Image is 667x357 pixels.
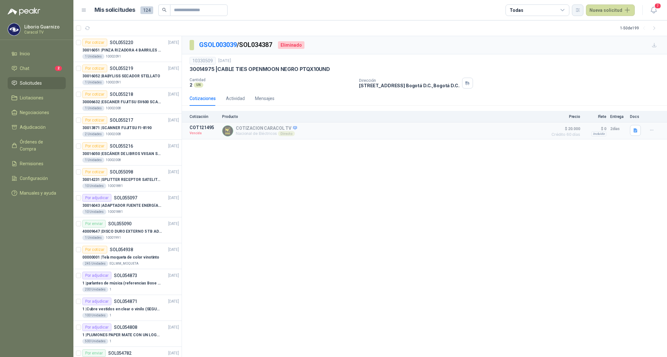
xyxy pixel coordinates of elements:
[82,349,106,357] div: Por enviar
[194,82,203,88] div: UN
[190,66,330,73] p: 30014975 | CABLE TIES OPENMOON NEGRO PTQX10UND
[8,158,66,170] a: Remisiones
[109,339,111,344] p: 1
[82,287,108,292] div: 200 Unidades
[20,50,30,57] span: Inicio
[8,172,66,184] a: Configuración
[24,30,64,34] p: Caracol TV
[168,247,179,253] p: [DATE]
[55,66,62,71] span: 2
[109,313,111,318] p: 1
[190,114,218,119] p: Cotización
[82,220,106,228] div: Por enviar
[654,3,661,9] span: 7
[82,313,108,318] div: 100 Unidades
[190,125,218,130] p: COT121495
[190,82,192,88] p: 2
[108,351,131,355] p: SOL054782
[114,196,137,200] p: SOL055097
[168,195,179,201] p: [DATE]
[82,203,162,209] p: 30016043 | ADAPTADOR FUENTE ENERGÍA GENÉRICO 24V 1A
[110,40,133,45] p: SOL055220
[73,191,182,217] a: Por adjudicarSOL055097[DATE] 30016043 |ADAPTADOR FUENTE ENERGÍA GENÉRICO 24V 1A10 Unidades10001881
[168,350,179,356] p: [DATE]
[8,8,40,15] img: Logo peakr
[82,235,104,240] div: 1 Unidades
[110,247,133,252] p: SOL054938
[82,132,104,137] div: 2 Unidades
[109,287,111,292] p: 1
[82,272,111,279] div: Por adjudicar
[82,99,162,105] p: 30006632 | ESCANER FUJITSU SV600 SCANSNAP
[222,126,233,136] img: Company Logo
[630,114,643,119] p: Docs
[190,78,354,82] p: Cantidad
[20,190,56,197] span: Manuales y ayuda
[82,339,108,344] div: 500 Unidades
[82,168,107,176] div: Por cotizar
[20,109,49,116] span: Negociaciones
[190,130,218,136] p: Vencida
[8,62,66,74] a: Chat2
[82,323,111,331] div: Por adjudicar
[20,160,43,167] span: Remisiones
[82,80,104,85] div: 1 Unidades
[114,273,137,278] p: SOL054873
[548,114,580,119] p: Precio
[8,77,66,89] a: Solicitudes
[82,151,162,157] p: 30016050 | ESCÁNER DE LIBROS VIISAN S21
[359,78,459,83] p: Dirección
[236,126,297,131] p: COTIZACION CARACOL TV
[106,106,121,111] p: 10002008
[162,8,167,12] span: search
[548,125,580,133] span: $ 20.000
[82,65,107,72] div: Por cotizar
[168,169,179,175] p: [DATE]
[584,114,606,119] p: Flete
[82,47,162,53] p: 30016051 | PINZA RIZADORA 4 BARRILES INTER. SOL-GEL BABYLISS SECADOR STELLATO
[20,80,42,87] span: Solicitudes
[82,116,107,124] div: Por cotizar
[82,254,159,260] p: 00000001 | Tela moqueta de color vinotinto
[110,66,133,71] p: SOL055219
[255,95,274,102] div: Mensajes
[82,261,108,266] div: 245 Unidades
[82,298,111,305] div: Por adjudicar
[620,23,659,33] div: 1 - 50 de 199
[168,299,179,305] p: [DATE]
[73,243,182,269] a: Por cotizarSOL054938[DATE] 00000001 |Tela moqueta de color vinotinto245 UnidadesEQLMM_MOQUETA
[218,58,231,64] p: [DATE]
[586,4,635,16] button: Nueva solicitud
[20,138,60,152] span: Órdenes de Compra
[82,177,162,183] p: 30014231 | SPLITTER RECEPTOR SATELITAL 2SAL GT-SP21
[108,221,131,226] p: SOL055090
[110,170,133,174] p: SOL055098
[82,106,104,111] div: 1 Unidades
[73,269,182,295] a: Por adjudicarSOL054873[DATE] 1 |parlantes de música (referencias Bose o Alexa) CON MARCACION 1 LO...
[168,324,179,330] p: [DATE]
[20,65,29,72] span: Chat
[106,158,121,163] p: 10002008
[73,166,182,191] a: Por cotizarSOL055098[DATE] 30014231 |SPLITTER RECEPTOR SATELITAL 2SAL GT-SP2110 Unidades10001881
[168,40,179,46] p: [DATE]
[610,125,626,133] p: 2 días
[82,332,162,338] p: 1 | PLUMONES PAPER MATE CON UN LOGO (SEGUN REF.ADJUNTA)
[73,295,182,321] a: Por adjudicarSOL054871[DATE] 1 |Cubre vestidos en clear o vinilo (SEGUN ESPECIFICACIONES DEL ADJU...
[82,183,106,189] div: 10 Unidades
[226,95,245,102] div: Actividad
[359,83,459,88] p: [STREET_ADDRESS] Bogotá D.C. , Bogotá D.C.
[82,158,104,163] div: 1 Unidades
[168,273,179,279] p: [DATE]
[648,4,659,16] button: 7
[190,57,216,65] div: 10330509
[110,118,133,122] p: SOL055217
[8,121,66,133] a: Adjudicación
[8,106,66,119] a: Negociaciones
[610,114,626,119] p: Entrega
[168,117,179,123] p: [DATE]
[222,114,544,119] p: Producto
[82,280,162,286] p: 1 | parlantes de música (referencias Bose o Alexa) CON MARCACION 1 LOGO (Mas datos en el adjunto)
[8,136,66,155] a: Órdenes de Compra
[82,90,107,98] div: Por cotizar
[106,235,121,240] p: 10001991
